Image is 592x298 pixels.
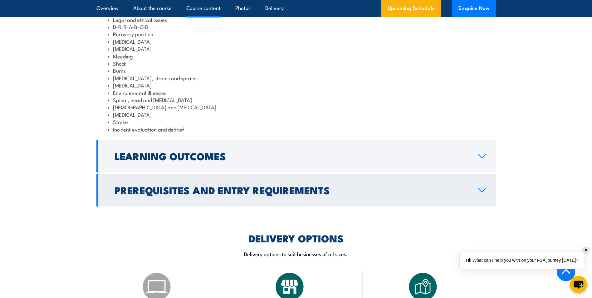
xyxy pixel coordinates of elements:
[108,103,485,111] li: [DEMOGRAPHIC_DATA] and [MEDICAL_DATA]
[108,23,485,30] li: D-R-S-A-B-C-D
[96,174,496,206] a: Prerequisites and Entry Requirements
[108,45,485,52] li: [MEDICAL_DATA]
[108,89,485,96] li: Environmental illnesses
[108,118,485,125] li: Stroke
[108,16,485,23] li: Legal and ethical issues
[582,247,589,254] div: ✕
[460,251,585,269] div: Hi! What can I help you with on your FSA journey [DATE]?
[108,67,485,74] li: Burns
[570,276,587,293] button: chat-button
[115,151,468,160] h2: Learning Outcomes
[115,186,468,194] h2: Prerequisites and Entry Requirements
[108,96,485,103] li: Spinal, head and [MEDICAL_DATA]
[108,38,485,45] li: [MEDICAL_DATA]
[96,140,496,172] a: Learning Outcomes
[108,30,485,37] li: Recovery position
[108,74,485,82] li: [MEDICAL_DATA], strains and sprains
[108,126,485,133] li: Incident evaluation and debrief
[108,82,485,89] li: [MEDICAL_DATA]
[108,60,485,67] li: Shock
[96,250,496,257] p: Delivery options to suit businesses of all sizes.
[249,234,344,242] h2: DELIVERY OPTIONS
[108,52,485,60] li: Bleeding
[108,111,485,118] li: [MEDICAL_DATA]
